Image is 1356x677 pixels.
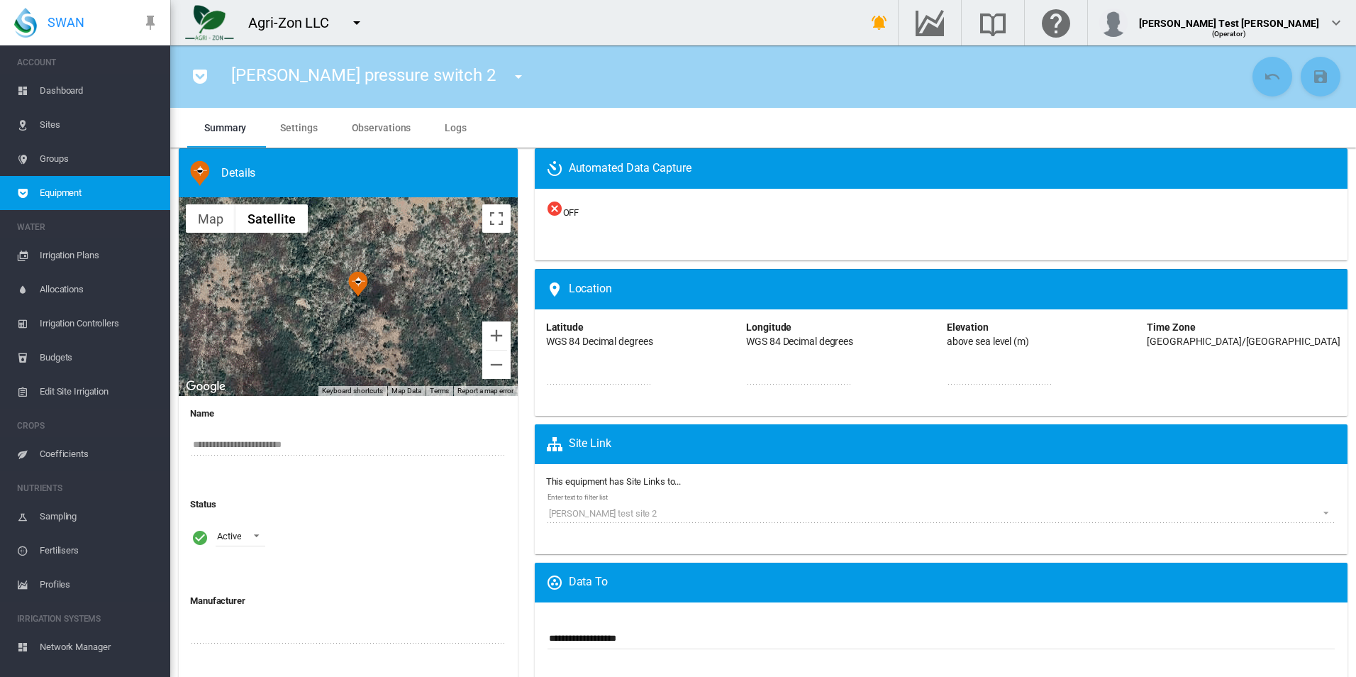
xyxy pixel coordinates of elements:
[17,216,159,238] span: WATER
[186,62,214,91] button: icon-pocket
[348,271,368,297] div: David T pressure switch 2
[482,204,511,233] button: Toggle fullscreen view
[322,386,383,396] button: Keyboard shortcuts
[190,595,245,606] b: Manufacturer
[17,414,159,437] span: CROPS
[546,160,691,177] span: Automated Data Capture
[235,204,308,233] button: Show satellite imagery
[40,142,159,176] span: Groups
[40,307,159,341] span: Irrigation Controllers
[40,238,159,273] span: Irrigation Plans
[482,351,511,379] button: Zoom out
[1147,321,1195,335] div: Time Zone
[548,502,1335,523] md-select: Enter text to filter list: David T test site 2
[1328,14,1345,31] md-icon: icon-chevron-down
[1039,14,1073,31] md-icon: Click here for help
[482,321,511,350] button: Zoom in
[14,8,37,38] img: SWAN-Landscape-Logo-Colour-drop.png
[865,9,894,37] button: icon-bell-ring
[182,378,229,396] a: Open this area in Google Maps (opens a new window)
[546,281,569,298] md-icon: icon-map-marker
[546,200,1336,219] span: OFF
[280,122,317,133] span: Settings
[871,14,888,31] md-icon: icon-bell-ring
[352,122,411,133] span: Observations
[40,568,159,602] span: Profiles
[248,13,342,33] div: Agri-Zon LLC
[40,74,159,108] span: Dashboard
[546,160,569,177] md-icon: icon-camera-timer
[190,408,214,419] b: Name
[546,436,569,453] md-icon: icon-sitemap
[976,14,1010,31] md-icon: Search the knowledge base
[746,321,791,335] div: Longitude
[40,341,159,375] span: Budgets
[1147,335,1340,349] div: [GEOGRAPHIC_DATA]/[GEOGRAPHIC_DATA]
[348,14,365,31] md-icon: icon-menu-down
[204,122,246,133] span: Summary
[190,160,210,186] img: 9.svg
[1139,11,1319,25] div: [PERSON_NAME] Test [PERSON_NAME]
[445,122,467,133] span: Logs
[1212,30,1246,38] span: (Operator)
[191,529,209,546] i: Active
[546,475,1336,488] label: This equipment has Site Links to...
[190,160,518,186] div: Water Flow Meter
[190,499,216,510] b: Status
[546,321,584,335] div: Latitude
[40,534,159,568] span: Fertilisers
[231,65,496,85] span: [PERSON_NAME] pressure switch 2
[1099,9,1128,37] img: profile.jpg
[40,500,159,534] span: Sampling
[457,387,513,395] a: Report a map error
[510,68,527,85] md-icon: icon-menu-down
[546,574,569,591] md-icon: icon-google-circles-communities
[430,387,450,395] a: Terms
[185,5,234,40] img: 7FicoSLW9yRjj7F2+0uvjPufP+ga39vogPu+G1+wvBtcm3fNv859aGr42DJ5pXiEAAAAAAAAAAAAAAAAAAAAAAAAAAAAAAAAA...
[546,335,653,349] div: WGS 84 Decimal degrees
[40,176,159,210] span: Equipment
[142,14,159,31] md-icon: icon-pin
[182,378,229,396] img: Google
[40,437,159,471] span: Coefficients
[48,13,84,31] span: SWAN
[540,436,1347,453] div: A 'Site Link' will cause the equipment to appear on the Site Map and Site Equipment list
[191,68,209,85] md-icon: icon-pocket
[40,273,159,307] span: Allocations
[17,607,159,630] span: IRRIGATION SYSTEMS
[40,108,159,142] span: Sites
[1312,68,1329,85] md-icon: icon-content-save
[746,335,853,349] div: WGS 84 Decimal degrees
[546,574,608,591] span: Data To
[546,281,612,298] span: Location
[40,375,159,409] span: Edit Site Irrigation
[343,9,371,37] button: icon-menu-down
[1264,68,1281,85] md-icon: icon-undo
[1301,57,1340,97] button: Save Changes
[1252,57,1292,97] button: Cancel Changes
[549,507,657,520] div: [PERSON_NAME] test site 2
[40,630,159,664] span: Network Manager
[546,436,611,453] span: Site Link
[17,477,159,500] span: NUTRIENTS
[947,335,1029,349] div: above sea level (m)
[504,62,533,91] button: icon-menu-down
[391,386,421,396] button: Map Data
[217,531,241,541] div: Active
[17,51,159,74] span: ACCOUNT
[947,321,989,335] div: Elevation
[186,204,235,233] button: Show street map
[913,14,947,31] md-icon: Go to the Data Hub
